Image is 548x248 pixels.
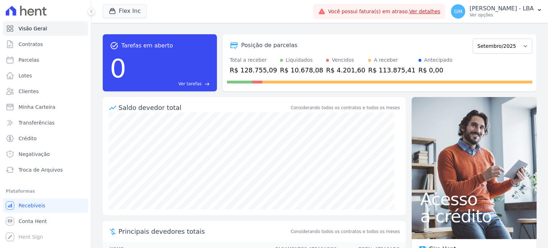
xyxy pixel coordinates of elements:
div: R$ 4.201,60 [326,65,365,75]
div: Posição de parcelas [241,41,298,50]
span: Clientes [19,88,39,95]
a: Lotes [3,69,88,83]
a: Conta Hent [3,214,88,228]
span: a crédito [420,208,528,225]
button: GM [PERSON_NAME] - LBA Ver opções [445,1,548,21]
span: Principais devedores totais [118,227,289,236]
div: 0 [110,50,126,87]
span: Tarefas em aberto [121,41,173,50]
span: Acesso [420,191,528,208]
div: Plataformas [6,187,85,196]
a: Ver tarefas east [129,81,210,87]
div: R$ 128.755,09 [230,65,277,75]
a: Negativação [3,147,88,161]
div: Considerando todos os contratos e todos os meses [291,105,400,111]
a: Ver detalhes [409,9,441,14]
span: task_alt [110,41,118,50]
span: Contratos [19,41,43,48]
span: Transferências [19,119,55,126]
div: Total a receber [230,56,277,64]
div: R$ 113.875,41 [368,65,416,75]
span: Recebíveis [19,202,45,209]
span: GM [454,9,462,14]
a: Troca de Arquivos [3,163,88,177]
div: Antecipado [424,56,452,64]
a: Transferências [3,116,88,130]
a: Recebíveis [3,198,88,213]
span: Troca de Arquivos [19,166,63,173]
div: Saldo devedor total [118,103,289,112]
span: Lotes [19,72,32,79]
a: Crédito [3,131,88,146]
span: Considerando todos os contratos e todos os meses [291,228,400,235]
button: Flex Inc [103,4,147,18]
span: Negativação [19,151,50,158]
p: [PERSON_NAME] - LBA [470,5,534,12]
span: east [204,81,210,87]
span: Minha Carteira [19,103,55,111]
a: Visão Geral [3,21,88,36]
span: Parcelas [19,56,39,64]
span: Conta Hent [19,218,47,225]
div: A receber [374,56,398,64]
span: Crédito [19,135,37,142]
p: Ver opções [470,12,534,18]
span: Ver tarefas [178,81,202,87]
div: Liquidados [286,56,313,64]
a: Clientes [3,84,88,98]
div: R$ 10.678,08 [280,65,323,75]
a: Parcelas [3,53,88,67]
div: R$ 0,00 [418,65,452,75]
div: Vencidos [332,56,354,64]
span: Visão Geral [19,25,47,32]
span: Você possui fatura(s) em atraso. [328,8,441,15]
a: Contratos [3,37,88,51]
a: Minha Carteira [3,100,88,114]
